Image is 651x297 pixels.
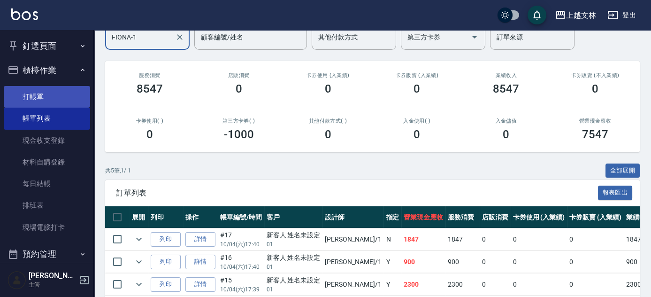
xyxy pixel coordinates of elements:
[151,232,181,247] button: 列印
[480,228,511,250] td: 0
[267,230,321,240] div: 新客人 姓名未設定
[183,206,218,228] th: 操作
[29,281,77,289] p: 主管
[480,274,511,296] td: 0
[325,128,331,141] h3: 0
[562,72,628,78] h2: 卡券販賣 (不入業績)
[264,206,323,228] th: 客戶
[322,206,383,228] th: 設計師
[4,108,90,129] a: 帳單列表
[445,274,480,296] td: 2300
[173,31,186,44] button: Clear
[4,151,90,173] a: 材料自購登錄
[236,82,242,95] h3: 0
[218,228,264,250] td: #17
[151,255,181,269] button: 列印
[295,118,361,124] h2: 其他付款方式(-)
[267,263,321,271] p: 01
[445,228,480,250] td: 1847
[598,186,633,200] button: 報表匯出
[4,217,90,238] a: 現場電腦打卡
[445,206,480,228] th: 服務消費
[383,251,401,273] td: Y
[401,251,445,273] td: 900
[218,274,264,296] td: #15
[148,206,183,228] th: 列印
[116,188,598,198] span: 訂單列表
[185,277,215,292] a: 詳情
[582,128,608,141] h3: 7547
[206,118,272,124] h2: 第三方卡券(-)
[325,82,331,95] h3: 0
[224,128,254,141] h3: -1000
[467,30,482,45] button: Open
[220,240,262,249] p: 10/04 (六) 17:40
[130,206,148,228] th: 展開
[295,72,361,78] h2: 卡券使用 (入業績)
[401,228,445,250] td: 1847
[567,251,624,273] td: 0
[604,7,640,24] button: 登出
[132,277,146,291] button: expand row
[4,242,90,266] button: 預約管理
[267,240,321,249] p: 01
[105,166,131,175] p: 共 5 筆, 1 / 1
[551,6,600,25] button: 上越文林
[605,164,640,178] button: 全部展開
[567,228,624,250] td: 0
[511,251,567,273] td: 0
[473,72,539,78] h2: 業績收入
[592,82,598,95] h3: 0
[116,118,183,124] h2: 卡券使用(-)
[383,118,450,124] h2: 入金使用(-)
[562,118,628,124] h2: 營業現金應收
[29,271,77,281] h5: [PERSON_NAME]
[4,58,90,83] button: 櫃檯作業
[132,255,146,269] button: expand row
[480,206,511,228] th: 店販消費
[445,251,480,273] td: 900
[511,228,567,250] td: 0
[598,188,633,197] a: 報表匯出
[132,232,146,246] button: expand row
[383,274,401,296] td: Y
[4,34,90,58] button: 釘選頁面
[383,206,401,228] th: 指定
[218,206,264,228] th: 帳單編號/時間
[220,263,262,271] p: 10/04 (六) 17:40
[566,9,596,21] div: 上越文林
[4,173,90,195] a: 每日結帳
[218,251,264,273] td: #16
[8,271,26,289] img: Person
[528,6,546,24] button: save
[206,72,272,78] h2: 店販消費
[322,251,383,273] td: [PERSON_NAME] /1
[401,206,445,228] th: 營業現金應收
[493,82,519,95] h3: 8547
[383,72,450,78] h2: 卡券販賣 (入業績)
[4,130,90,151] a: 現金收支登錄
[185,232,215,247] a: 詳情
[322,228,383,250] td: [PERSON_NAME] /1
[503,128,509,141] h3: 0
[4,86,90,108] a: 打帳單
[267,253,321,263] div: 新客人 姓名未設定
[414,128,420,141] h3: 0
[185,255,215,269] a: 詳情
[146,128,153,141] h3: 0
[401,274,445,296] td: 2300
[11,8,38,20] img: Logo
[322,274,383,296] td: [PERSON_NAME] /1
[511,274,567,296] td: 0
[567,206,624,228] th: 卡券販賣 (入業績)
[267,285,321,294] p: 01
[267,275,321,285] div: 新客人 姓名未設定
[116,72,183,78] h3: 服務消費
[511,206,567,228] th: 卡券使用 (入業績)
[567,274,624,296] td: 0
[151,277,181,292] button: 列印
[4,195,90,216] a: 排班表
[137,82,163,95] h3: 8547
[414,82,420,95] h3: 0
[383,228,401,250] td: N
